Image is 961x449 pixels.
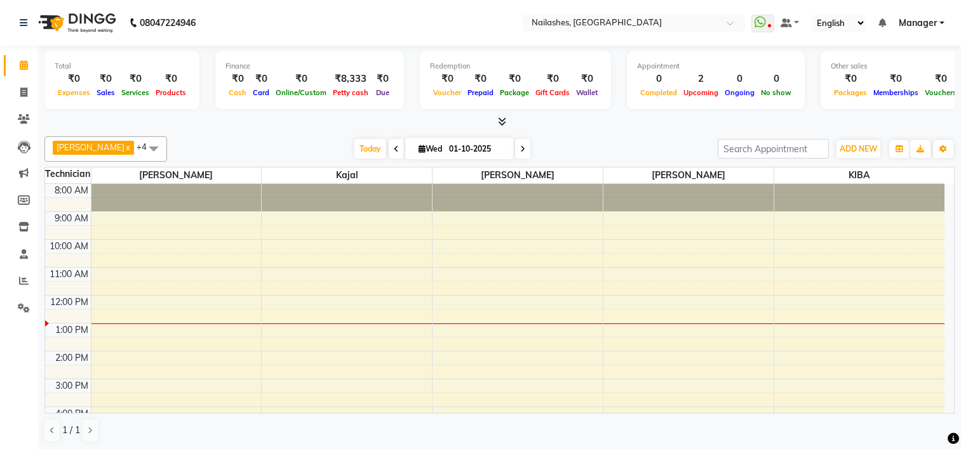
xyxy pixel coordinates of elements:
img: logo [32,5,119,41]
div: 2:00 PM [53,351,91,365]
div: Total [55,61,189,72]
div: 0 [722,72,758,86]
div: ₹0 [497,72,532,86]
div: ₹0 [93,72,118,86]
b: 08047224946 [140,5,196,41]
div: 2 [680,72,722,86]
div: 11:00 AM [47,268,91,281]
div: Finance [225,61,394,72]
div: ₹8,333 [330,72,372,86]
span: Products [152,88,189,97]
div: ₹0 [118,72,152,86]
span: [PERSON_NAME] [91,167,262,183]
span: [PERSON_NAME] [57,142,124,152]
div: ₹0 [430,72,464,86]
div: ₹0 [250,72,272,86]
div: ₹0 [272,72,330,86]
div: 12:00 PM [48,296,91,309]
span: Card [250,88,272,97]
span: Services [118,88,152,97]
span: Today [354,139,386,159]
div: 8:00 AM [52,184,91,197]
span: Upcoming [680,88,722,97]
span: KIBA [774,167,944,183]
div: 4:00 PM [53,407,91,420]
div: Redemption [430,61,601,72]
input: Search Appointment [718,139,829,159]
div: ₹0 [573,72,601,86]
div: ₹0 [55,72,93,86]
span: Sales [93,88,118,97]
div: ₹0 [532,72,573,86]
span: Kajal [262,167,432,183]
span: Voucher [430,88,464,97]
span: Wallet [573,88,601,97]
span: Cash [225,88,250,97]
div: 0 [637,72,680,86]
span: Due [373,88,393,97]
span: ADD NEW [840,144,877,153]
div: ₹0 [831,72,870,86]
span: Online/Custom [272,88,330,97]
span: Completed [637,88,680,97]
div: ₹0 [870,72,922,86]
span: Packages [831,88,870,97]
span: [PERSON_NAME] [603,167,774,183]
input: 2025-10-01 [445,140,509,159]
div: ₹0 [464,72,497,86]
div: ₹0 [225,72,250,86]
div: 1:00 PM [53,323,91,337]
span: Manager [899,16,937,30]
div: Appointment [637,61,795,72]
span: +4 [137,141,156,152]
div: ₹0 [372,72,394,86]
div: Technician [45,167,91,181]
div: ₹0 [922,72,960,86]
span: Prepaid [464,88,497,97]
span: Memberships [870,88,922,97]
span: Ongoing [722,88,758,97]
span: Petty cash [330,88,372,97]
span: [PERSON_NAME] [433,167,603,183]
div: 0 [758,72,795,86]
button: ADD NEW [837,140,880,158]
div: 3:00 PM [53,379,91,393]
a: x [124,142,130,152]
span: Expenses [55,88,93,97]
span: Gift Cards [532,88,573,97]
span: 1 / 1 [62,424,80,437]
div: ₹0 [152,72,189,86]
div: 10:00 AM [47,240,91,253]
span: No show [758,88,795,97]
div: 9:00 AM [52,212,91,225]
span: Wed [415,144,445,153]
span: Vouchers [922,88,960,97]
span: Package [497,88,532,97]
